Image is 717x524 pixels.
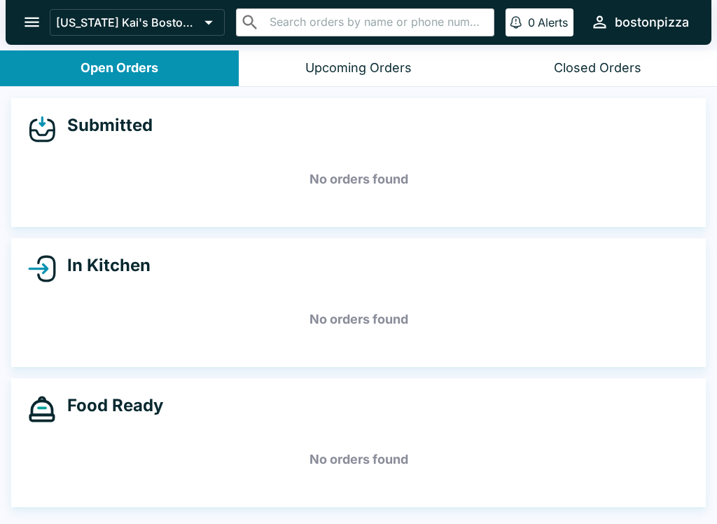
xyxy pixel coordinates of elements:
div: Closed Orders [554,60,641,76]
div: Open Orders [81,60,158,76]
h4: Food Ready [56,395,163,416]
button: bostonpizza [585,7,695,37]
h4: Submitted [56,115,153,136]
h4: In Kitchen [56,255,151,276]
input: Search orders by name or phone number [265,13,488,32]
h5: No orders found [28,434,689,485]
h5: No orders found [28,294,689,345]
button: [US_STATE] Kai's Boston Pizza [50,9,225,36]
div: bostonpizza [615,14,689,31]
p: [US_STATE] Kai's Boston Pizza [56,15,199,29]
p: 0 [528,15,535,29]
div: Upcoming Orders [305,60,412,76]
button: open drawer [14,4,50,40]
p: Alerts [538,15,568,29]
h5: No orders found [28,154,689,205]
